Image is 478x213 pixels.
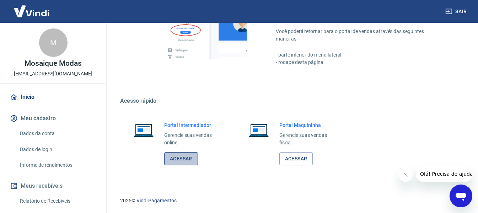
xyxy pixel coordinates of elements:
img: Imagem de um notebook aberto [244,122,274,139]
div: M [39,28,68,57]
a: Informe de rendimentos [17,158,98,172]
a: Início [9,89,98,105]
a: Dados de login [17,142,98,157]
span: Olá! Precisa de ajuda? [4,5,60,11]
h6: Portal Intermediador [164,122,222,129]
h5: Acesso rápido [120,97,461,105]
img: Imagem de um notebook aberto [129,122,159,139]
p: Você poderá retornar para o portal de vendas através das seguintes maneiras: [276,28,444,43]
iframe: Fechar mensagem [399,167,413,182]
img: Vindi [9,0,55,22]
p: [EMAIL_ADDRESS][DOMAIN_NAME] [14,70,92,78]
button: Meus recebíveis [9,178,98,194]
a: Vindi Pagamentos [136,198,177,203]
h6: Portal Maquininha [279,122,338,129]
a: Relatório de Recebíveis [17,194,98,208]
a: Dados da conta [17,126,98,141]
iframe: Mensagem da empresa [416,166,472,182]
button: Sair [444,5,469,18]
a: Acessar [279,152,313,165]
a: Acessar [164,152,198,165]
p: - parte inferior do menu lateral [276,51,444,59]
p: Mosaique Modas [25,60,81,67]
button: Meu cadastro [9,111,98,126]
p: Gerencie suas vendas online. [164,132,222,147]
iframe: Botão para abrir a janela de mensagens [450,185,472,207]
p: Gerencie suas vendas física. [279,132,338,147]
p: - rodapé desta página [276,59,444,66]
p: 2025 © [120,197,461,204]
